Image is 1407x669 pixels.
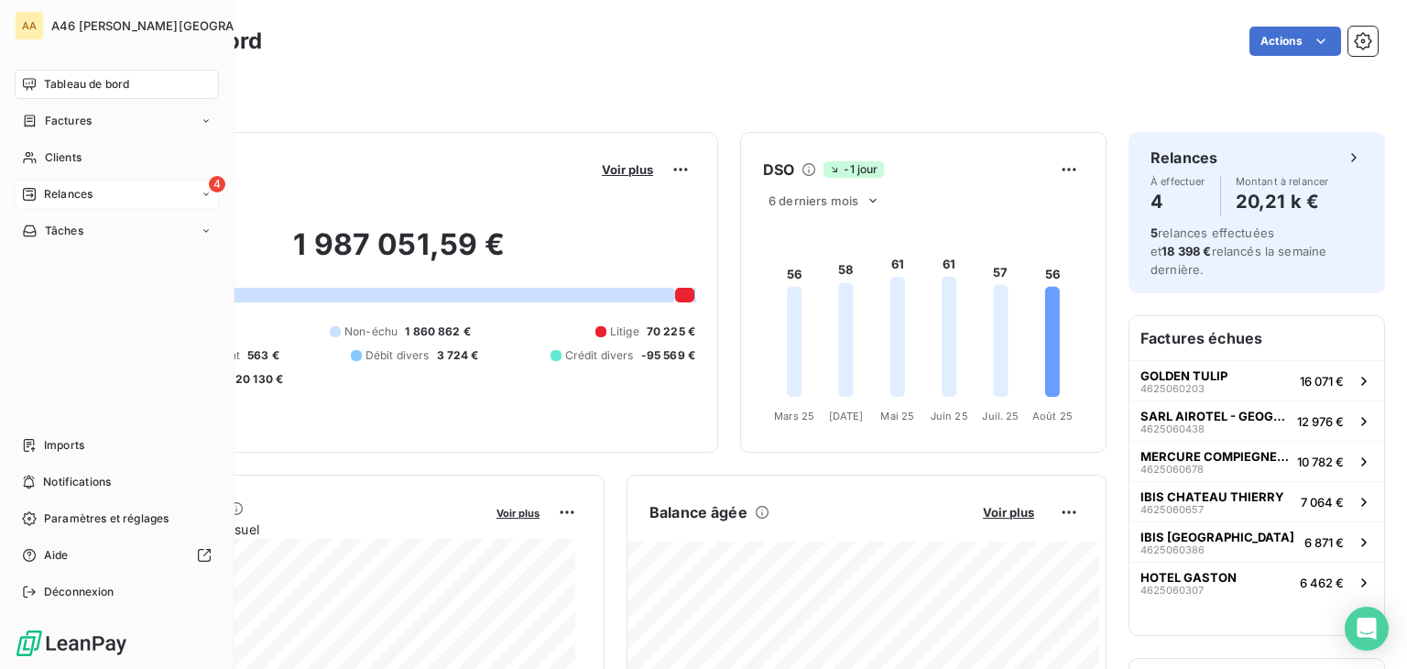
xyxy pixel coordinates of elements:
button: Voir plus [977,504,1040,521]
span: 4625060203 [1140,383,1205,394]
h6: Relances [1151,147,1217,169]
span: 4625060307 [1140,585,1204,596]
a: Paramètres et réglages [15,504,219,533]
span: 4625060386 [1140,544,1205,555]
h4: 20,21 k € [1236,187,1329,216]
div: Open Intercom Messenger [1345,607,1389,651]
span: 6 871 € [1304,535,1344,550]
span: Paramètres et réglages [44,510,169,527]
span: Imports [44,437,84,454]
span: Montant à relancer [1236,176,1329,187]
h6: Factures échues [1129,316,1384,360]
span: GOLDEN TULIP [1140,368,1227,383]
button: Actions [1249,27,1341,56]
button: SARL AIROTEL - GEOGRAPHOTEL462506043812 976 € [1129,400,1384,441]
span: 1 860 862 € [405,324,471,340]
span: 3 724 € [437,347,479,364]
span: Voir plus [983,505,1034,520]
span: Chiffre d'affaires mensuel [104,520,484,539]
button: Voir plus [596,161,659,178]
span: 70 225 € [647,324,695,340]
a: Imports [15,431,219,460]
button: HOTEL GASTON46250603076 462 € [1129,562,1384,602]
tspan: Mai 25 [880,410,914,422]
span: Tâches [45,223,83,239]
button: Voir plus [491,504,545,521]
span: Clients [45,149,82,166]
span: 4 [209,176,225,192]
span: 4625060438 [1140,423,1205,434]
h6: DSO [763,159,794,181]
span: 563 € [247,347,279,364]
span: relances effectuées et relancés la semaine dernière. [1151,225,1326,277]
span: Débit divers [365,347,430,364]
span: Non-échu [344,324,398,340]
span: -95 569 € [641,347,695,364]
span: -20 130 € [230,371,283,388]
span: Tableau de bord [44,76,129,93]
span: À effectuer [1151,176,1205,187]
span: 6 462 € [1300,576,1344,590]
span: Voir plus [496,507,540,520]
span: SARL AIROTEL - GEOGRAPHOTEL [1140,409,1290,423]
span: HOTEL GASTON [1140,570,1237,585]
span: Déconnexion [44,584,115,600]
span: 18 398 € [1162,244,1211,258]
span: IBIS CHATEAU THIERRY [1140,489,1284,504]
a: Clients [15,143,219,172]
tspan: [DATE] [829,410,864,422]
span: 4625060678 [1140,464,1204,475]
a: Aide [15,541,219,570]
span: 7 064 € [1301,495,1344,510]
button: IBIS [GEOGRAPHIC_DATA]46250603866 871 € [1129,521,1384,562]
span: Notifications [43,474,111,490]
tspan: Juil. 25 [982,410,1019,422]
span: Voir plus [602,162,653,177]
a: Tâches [15,216,219,246]
tspan: Juin 25 [931,410,968,422]
span: 6 derniers mois [769,193,858,208]
span: -1 jour [823,161,883,178]
h4: 4 [1151,187,1205,216]
span: 5 [1151,225,1158,240]
h6: Balance âgée [649,501,747,523]
img: Logo LeanPay [15,629,128,658]
tspan: Août 25 [1032,410,1073,422]
button: GOLDEN TULIP462506020316 071 € [1129,360,1384,400]
a: Tableau de bord [15,70,219,99]
button: MERCURE COMPIEGNE - STGHC462506067810 782 € [1129,441,1384,481]
span: 16 071 € [1300,374,1344,389]
span: 10 782 € [1297,455,1344,469]
span: 4625060657 [1140,504,1204,515]
span: Factures [45,113,92,129]
div: AA [15,11,44,40]
span: Crédit divers [565,347,634,364]
span: MERCURE COMPIEGNE - STGHC [1140,449,1290,464]
span: Litige [610,324,639,340]
span: Relances [44,186,93,203]
span: Aide [44,547,69,564]
span: 12 976 € [1297,414,1344,429]
span: IBIS [GEOGRAPHIC_DATA] [1140,530,1294,544]
a: Factures [15,106,219,136]
tspan: Mars 25 [774,410,814,422]
h2: 1 987 051,59 € [104,226,695,281]
span: A46 [PERSON_NAME][GEOGRAPHIC_DATA] [51,18,304,33]
button: IBIS CHATEAU THIERRY46250606577 064 € [1129,481,1384,521]
a: 4Relances [15,180,219,209]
